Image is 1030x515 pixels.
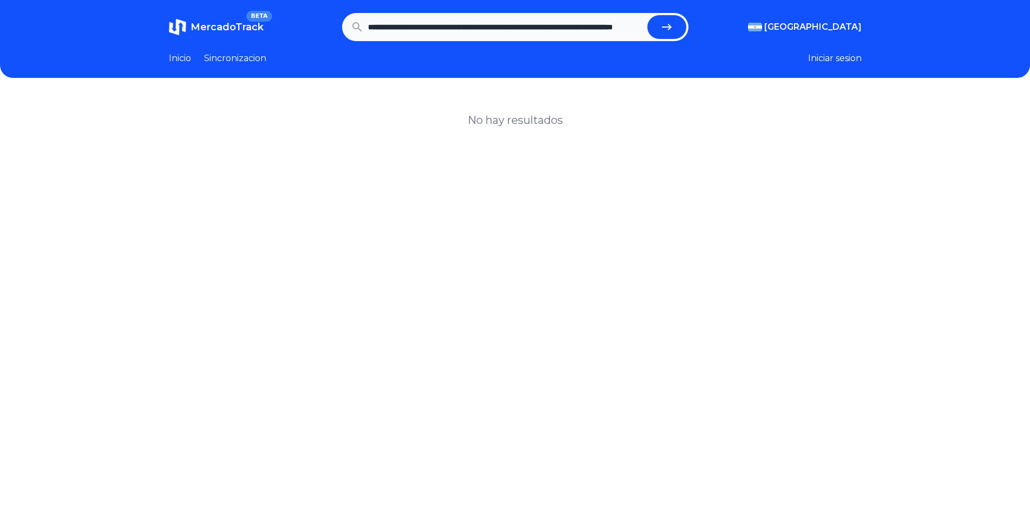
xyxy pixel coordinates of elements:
[764,21,862,34] span: [GEOGRAPHIC_DATA]
[169,18,186,36] img: MercadoTrack
[204,52,266,65] a: Sincronizacion
[808,52,862,65] button: Iniciar sesion
[191,21,264,33] span: MercadoTrack
[246,11,272,22] span: BETA
[748,23,762,31] img: Argentina
[169,18,264,36] a: MercadoTrackBETA
[468,113,563,128] h1: No hay resultados
[748,21,862,34] button: [GEOGRAPHIC_DATA]
[169,52,191,65] a: Inicio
